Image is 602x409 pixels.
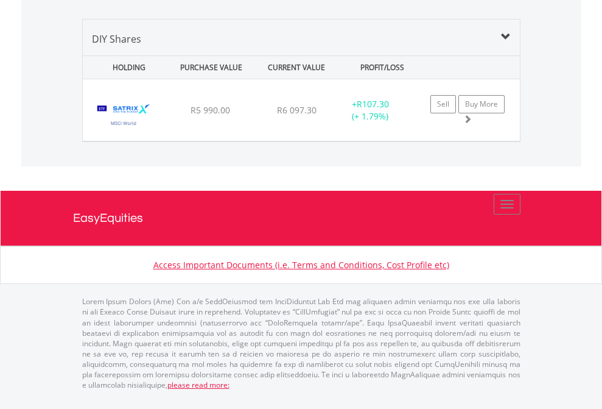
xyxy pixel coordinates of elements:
[92,32,141,46] span: DIY Shares
[341,56,424,79] div: PROFIT/LOSS
[170,56,253,79] div: PURCHASE VALUE
[82,296,520,390] p: Lorem Ipsum Dolors (Ame) Con a/e SeddOeiusmod tem InciDiduntut Lab Etd mag aliquaen admin veniamq...
[357,98,389,110] span: R107.30
[84,56,167,79] div: HOLDING
[89,94,159,138] img: EQU.ZA.STXWDM.png
[153,259,449,271] a: Access Important Documents (i.e. Terms and Conditions, Cost Profile etc)
[167,380,229,390] a: please read more:
[332,98,408,123] div: + (+ 1.79%)
[430,95,456,113] a: Sell
[255,56,338,79] div: CURRENT VALUE
[73,191,530,246] a: EasyEquities
[458,95,505,113] a: Buy More
[191,104,230,116] span: R5 990.00
[277,104,317,116] span: R6 097.30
